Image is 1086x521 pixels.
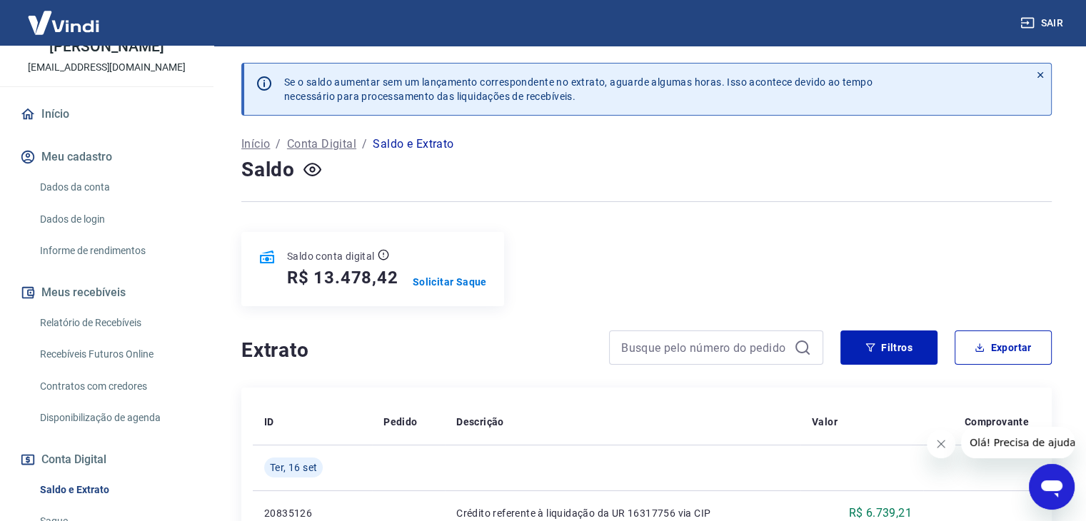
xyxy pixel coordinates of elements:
[1017,10,1069,36] button: Sair
[812,415,838,429] p: Valor
[927,430,955,458] iframe: Fechar mensagem
[287,136,356,153] a: Conta Digital
[362,136,367,153] p: /
[17,1,110,44] img: Vindi
[264,506,361,520] p: 20835126
[621,337,788,358] input: Busque pelo número do pedido
[413,275,487,289] a: Solicitar Saque
[9,10,120,21] span: Olá! Precisa de ajuda?
[34,308,196,338] a: Relatório de Recebíveis
[34,205,196,234] a: Dados de login
[270,460,317,475] span: Ter, 16 set
[241,136,270,153] a: Início
[955,330,1052,365] button: Exportar
[34,403,196,433] a: Disponibilização de agenda
[276,136,281,153] p: /
[17,141,196,173] button: Meu cadastro
[1029,464,1075,510] iframe: Botão para abrir a janela de mensagens
[34,173,196,202] a: Dados da conta
[284,75,873,103] p: Se o saldo aumentar sem um lançamento correspondente no extrato, aguarde algumas horas. Isso acon...
[287,266,398,289] h5: R$ 13.478,42
[49,39,164,54] p: [PERSON_NAME]
[17,277,196,308] button: Meus recebíveis
[287,249,375,263] p: Saldo conta digital
[34,340,196,369] a: Recebíveis Futuros Online
[456,506,789,520] p: Crédito referente à liquidação da UR 16317756 via CIP
[840,330,937,365] button: Filtros
[241,336,592,365] h4: Extrato
[965,415,1029,429] p: Comprovante
[373,136,453,153] p: Saldo e Extrato
[961,427,1075,458] iframe: Mensagem da empresa
[34,475,196,505] a: Saldo e Extrato
[28,60,186,75] p: [EMAIL_ADDRESS][DOMAIN_NAME]
[17,444,196,475] button: Conta Digital
[17,98,196,130] a: Início
[456,415,504,429] p: Descrição
[241,156,295,184] h4: Saldo
[34,236,196,265] a: Informe de rendimentos
[383,415,417,429] p: Pedido
[264,415,274,429] p: ID
[34,372,196,401] a: Contratos com credores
